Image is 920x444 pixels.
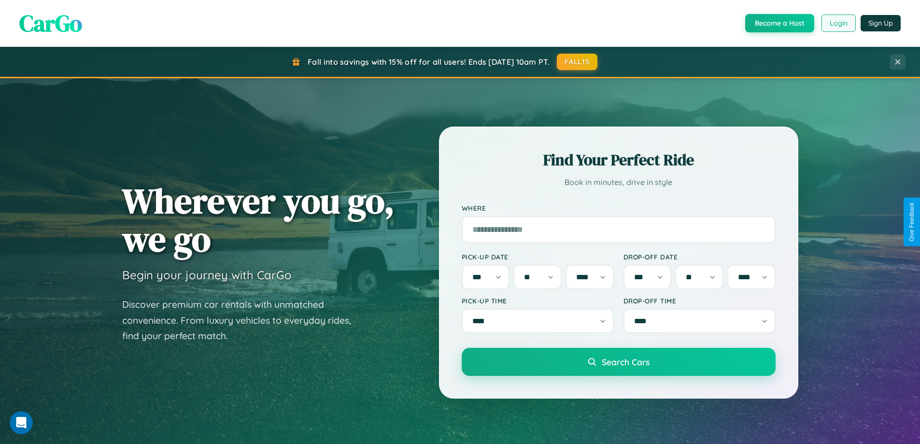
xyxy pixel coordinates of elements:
button: Search Cars [462,348,776,376]
button: Become a Host [745,14,814,32]
p: Discover premium car rentals with unmatched convenience. From luxury vehicles to everyday rides, ... [122,297,364,344]
button: Sign Up [861,15,901,31]
iframe: Intercom live chat [10,411,33,434]
button: Login [821,14,856,32]
label: Pick-up Date [462,253,614,261]
h3: Begin your journey with CarGo [122,268,292,282]
label: Pick-up Time [462,297,614,305]
label: Drop-off Time [623,297,776,305]
label: Drop-off Date [623,253,776,261]
h2: Find Your Perfect Ride [462,149,776,171]
span: Search Cars [602,357,650,367]
span: CarGo [19,7,82,39]
p: Book in minutes, drive in style [462,175,776,189]
label: Where [462,204,776,212]
div: Give Feedback [908,202,915,242]
button: FALL15 [557,54,597,70]
h1: Wherever you go, we go [122,182,395,258]
span: Fall into savings with 15% off for all users! Ends [DATE] 10am PT. [308,57,550,67]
